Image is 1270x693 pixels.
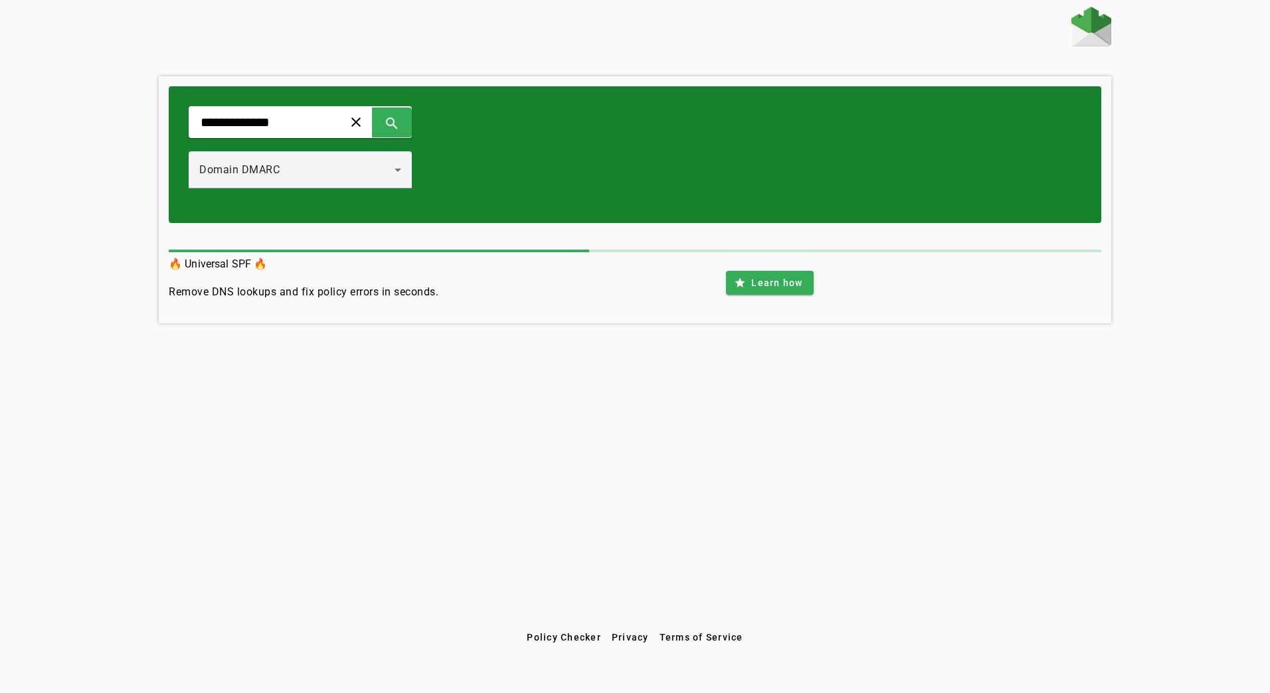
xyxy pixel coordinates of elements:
span: Policy Checker [527,632,601,643]
button: Learn how [726,271,813,295]
span: Domain DMARC [199,163,280,176]
button: Terms of Service [654,625,749,649]
h4: Remove DNS lookups and fix policy errors in seconds. [169,284,438,300]
span: Terms of Service [660,632,743,643]
span: Privacy [612,632,649,643]
h3: 🔥 Universal SPF 🔥 [169,255,438,273]
img: Fraudmarc Logo [1071,7,1111,46]
button: Policy Checker [521,625,606,649]
button: Privacy [606,625,654,649]
a: Home [1071,7,1111,50]
span: Learn how [751,276,802,289]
